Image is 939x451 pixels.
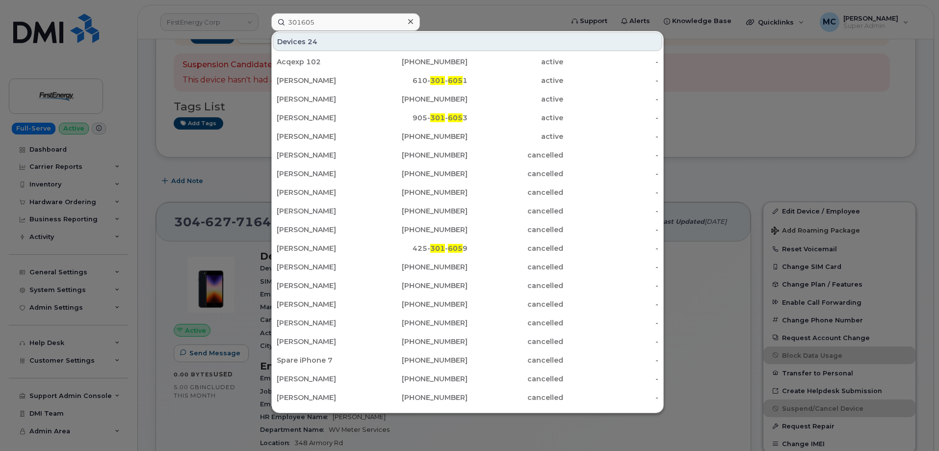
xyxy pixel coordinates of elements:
[277,411,372,421] div: Ptt7 Cal Hd
[372,132,468,141] div: [PHONE_NUMBER]
[563,132,659,141] div: -
[273,314,662,332] a: [PERSON_NAME][PHONE_NUMBER]cancelled-
[277,225,372,235] div: [PERSON_NAME]
[273,90,662,108] a: [PERSON_NAME][PHONE_NUMBER]active-
[563,393,659,402] div: -
[277,113,372,123] div: [PERSON_NAME]
[468,169,563,179] div: cancelled
[273,221,662,239] a: [PERSON_NAME][PHONE_NUMBER]cancelled-
[372,113,468,123] div: 905- - 3
[563,94,659,104] div: -
[468,113,563,123] div: active
[277,57,372,67] div: Acqexp 102
[563,262,659,272] div: -
[273,202,662,220] a: [PERSON_NAME][PHONE_NUMBER]cancelled-
[277,299,372,309] div: [PERSON_NAME]
[448,244,463,253] span: 605
[273,407,662,425] a: Ptt7 Cal Hd[PHONE_NUMBER]cancelled-
[468,299,563,309] div: cancelled
[277,374,372,384] div: [PERSON_NAME]
[273,370,662,388] a: [PERSON_NAME][PHONE_NUMBER]cancelled-
[563,281,659,291] div: -
[372,355,468,365] div: [PHONE_NUMBER]
[273,389,662,406] a: [PERSON_NAME][PHONE_NUMBER]cancelled-
[277,150,372,160] div: [PERSON_NAME]
[372,76,468,85] div: 610- - 1
[563,225,659,235] div: -
[563,337,659,346] div: -
[563,299,659,309] div: -
[468,411,563,421] div: cancelled
[372,374,468,384] div: [PHONE_NUMBER]
[448,76,463,85] span: 605
[277,262,372,272] div: [PERSON_NAME]
[563,318,659,328] div: -
[468,206,563,216] div: cancelled
[273,53,662,71] a: Acqexp 102[PHONE_NUMBER]active-
[277,243,372,253] div: [PERSON_NAME]
[372,150,468,160] div: [PHONE_NUMBER]
[277,187,372,197] div: [PERSON_NAME]
[273,258,662,276] a: [PERSON_NAME][PHONE_NUMBER]cancelled-
[372,318,468,328] div: [PHONE_NUMBER]
[372,225,468,235] div: [PHONE_NUMBER]
[273,239,662,257] a: [PERSON_NAME]425-301-6059cancelled-
[273,165,662,183] a: [PERSON_NAME][PHONE_NUMBER]cancelled-
[372,57,468,67] div: [PHONE_NUMBER]
[468,318,563,328] div: cancelled
[563,169,659,179] div: -
[271,13,420,31] input: Find something...
[372,337,468,346] div: [PHONE_NUMBER]
[372,94,468,104] div: [PHONE_NUMBER]
[468,243,563,253] div: cancelled
[563,57,659,67] div: -
[563,113,659,123] div: -
[372,169,468,179] div: [PHONE_NUMBER]
[468,355,563,365] div: cancelled
[563,206,659,216] div: -
[430,113,445,122] span: 301
[277,76,372,85] div: [PERSON_NAME]
[372,299,468,309] div: [PHONE_NUMBER]
[372,411,468,421] div: [PHONE_NUMBER]
[468,393,563,402] div: cancelled
[273,146,662,164] a: [PERSON_NAME][PHONE_NUMBER]cancelled-
[277,94,372,104] div: [PERSON_NAME]
[468,374,563,384] div: cancelled
[277,318,372,328] div: [PERSON_NAME]
[277,337,372,346] div: [PERSON_NAME]
[273,333,662,350] a: [PERSON_NAME][PHONE_NUMBER]cancelled-
[273,184,662,201] a: [PERSON_NAME][PHONE_NUMBER]cancelled-
[277,169,372,179] div: [PERSON_NAME]
[563,150,659,160] div: -
[277,206,372,216] div: [PERSON_NAME]
[372,393,468,402] div: [PHONE_NUMBER]
[273,109,662,127] a: [PERSON_NAME]905-301-6053active-
[468,225,563,235] div: cancelled
[448,113,463,122] span: 605
[468,76,563,85] div: active
[468,262,563,272] div: cancelled
[372,281,468,291] div: [PHONE_NUMBER]
[563,374,659,384] div: -
[563,355,659,365] div: -
[308,37,317,47] span: 24
[468,337,563,346] div: cancelled
[468,57,563,67] div: active
[896,408,932,444] iframe: Messenger Launcher
[277,393,372,402] div: [PERSON_NAME]
[277,132,372,141] div: [PERSON_NAME]
[468,94,563,104] div: active
[430,244,445,253] span: 301
[468,281,563,291] div: cancelled
[273,295,662,313] a: [PERSON_NAME][PHONE_NUMBER]cancelled-
[563,187,659,197] div: -
[372,243,468,253] div: 425- - 9
[430,76,445,85] span: 301
[273,351,662,369] a: Spare iPhone 7[PHONE_NUMBER]cancelled-
[372,187,468,197] div: [PHONE_NUMBER]
[273,128,662,145] a: [PERSON_NAME][PHONE_NUMBER]active-
[277,355,372,365] div: Spare iPhone 7
[563,243,659,253] div: -
[468,187,563,197] div: cancelled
